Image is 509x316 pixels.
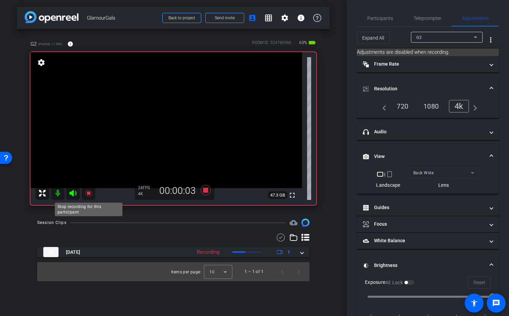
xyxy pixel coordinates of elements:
button: Previous page [274,264,291,280]
mat-panel-title: Brightness [363,262,485,269]
span: Teleprompter [414,16,441,21]
span: 47.3 GB [268,191,287,199]
mat-icon: fullscreen [288,191,296,199]
div: Exposure [365,279,414,286]
mat-expansion-panel-header: Audio [357,124,499,140]
span: 1 [287,249,290,256]
div: 1 – 1 of 1 [245,268,263,275]
mat-expansion-panel-header: Frame Rate [357,56,499,72]
mat-expansion-panel-header: Resolution [357,78,499,100]
mat-card: Adjustments are disabled when recording. [357,48,499,56]
mat-icon: navigate_next [469,102,477,110]
span: FPS [143,185,150,190]
button: More Options for Adjustments Panel [483,32,499,48]
img: app-logo [25,11,78,23]
div: Landscape [376,182,400,188]
mat-icon: message [492,299,500,307]
span: G2 [30,40,37,48]
mat-panel-title: View [363,153,485,160]
mat-icon: settings [37,59,46,67]
span: G2 [416,35,422,40]
span: Back to project [168,16,195,20]
mat-icon: more_vert [487,36,495,44]
mat-panel-title: Guides [363,204,485,211]
mat-icon: battery_std [308,39,316,47]
mat-panel-title: Frame Rate [363,61,485,68]
mat-expansion-panel-header: thumb-nail[DATE]Recording1 [37,247,309,257]
label: AE Lock [385,279,404,286]
mat-icon: grid_on [264,14,273,22]
img: thumb-nail [43,247,59,257]
span: Destinations for your clips [290,219,298,227]
mat-panel-title: Audio [363,128,485,135]
div: | [376,170,400,178]
mat-expansion-panel-header: Guides [357,200,499,216]
span: Participants [367,16,393,21]
span: Adjustments [462,16,489,21]
mat-icon: navigate_before [378,102,387,110]
div: Stop recording for this participant [55,203,122,216]
mat-panel-title: White Balance [363,237,485,244]
mat-icon: info [67,41,73,47]
mat-icon: account_box [248,14,256,22]
div: View [357,167,499,194]
mat-expansion-panel-header: Focus [357,216,499,232]
button: Next page [291,264,307,280]
span: Send invite [215,15,235,21]
mat-expansion-panel-header: White Balance [357,233,499,249]
span: GlamourGals [87,11,158,25]
mat-panel-title: Focus [363,221,485,228]
div: Items per page: [171,269,201,275]
mat-panel-title: Resolution [363,85,485,92]
span: [DATE] [66,249,80,256]
div: 00:00:03 [155,185,200,197]
mat-icon: info [297,14,305,22]
div: 4K [138,191,155,197]
button: Back to project [162,13,201,23]
mat-icon: accessibility [470,299,478,307]
div: ROOM ID: 524780986 [252,40,292,49]
div: 24 [138,185,155,190]
img: Session clips [301,219,309,227]
div: Recording [193,248,223,256]
button: Send invite [205,13,244,23]
div: Session Clips [37,219,67,226]
mat-expansion-panel-header: View [357,146,499,167]
mat-icon: settings [281,14,289,22]
span: iPhone 11 Pro [38,42,62,47]
mat-expansion-panel-header: Brightness [357,255,499,276]
div: Resolution [357,100,499,118]
button: Expand All [357,32,390,44]
span: Expand All [362,31,384,44]
mat-icon: cloud_upload [290,219,298,227]
span: 63% [298,37,308,48]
